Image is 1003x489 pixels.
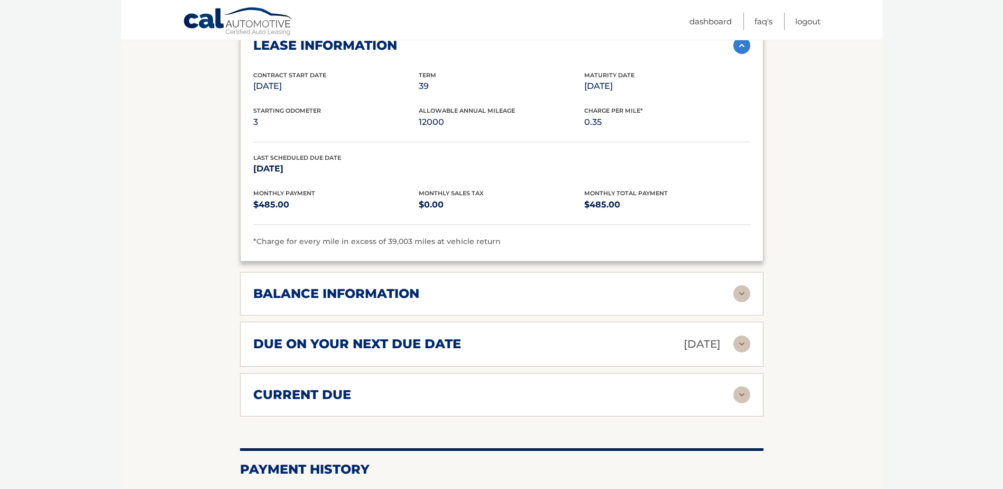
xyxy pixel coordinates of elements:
p: $485.00 [253,197,419,212]
p: [DATE] [684,335,721,354]
h2: due on your next due date [253,336,461,352]
img: accordion-active.svg [733,37,750,54]
span: Monthly Payment [253,189,315,197]
h2: balance information [253,286,419,302]
p: [DATE] [253,161,419,176]
p: 3 [253,115,419,130]
h2: lease information [253,38,397,53]
img: accordion-rest.svg [733,285,750,302]
a: Dashboard [689,13,732,30]
p: 0.35 [584,115,750,130]
img: accordion-rest.svg [733,336,750,352]
p: $0.00 [419,197,584,212]
img: accordion-rest.svg [733,386,750,403]
span: *Charge for every mile in excess of 39,003 miles at vehicle return [253,237,501,246]
a: Cal Automotive [183,7,294,38]
span: Allowable Annual Mileage [419,107,515,114]
span: Term [419,71,436,79]
p: $485.00 [584,197,750,212]
span: Monthly Sales Tax [419,189,484,197]
h2: current due [253,387,351,403]
a: FAQ's [754,13,772,30]
span: Charge Per Mile* [584,107,643,114]
p: 39 [419,79,584,94]
span: Contract Start Date [253,71,326,79]
span: Last Scheduled Due Date [253,154,341,161]
p: [DATE] [584,79,750,94]
p: 12000 [419,115,584,130]
h2: Payment History [240,461,763,477]
span: Starting Odometer [253,107,321,114]
span: Monthly Total Payment [584,189,668,197]
a: Logout [795,13,821,30]
span: Maturity Date [584,71,634,79]
p: [DATE] [253,79,419,94]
